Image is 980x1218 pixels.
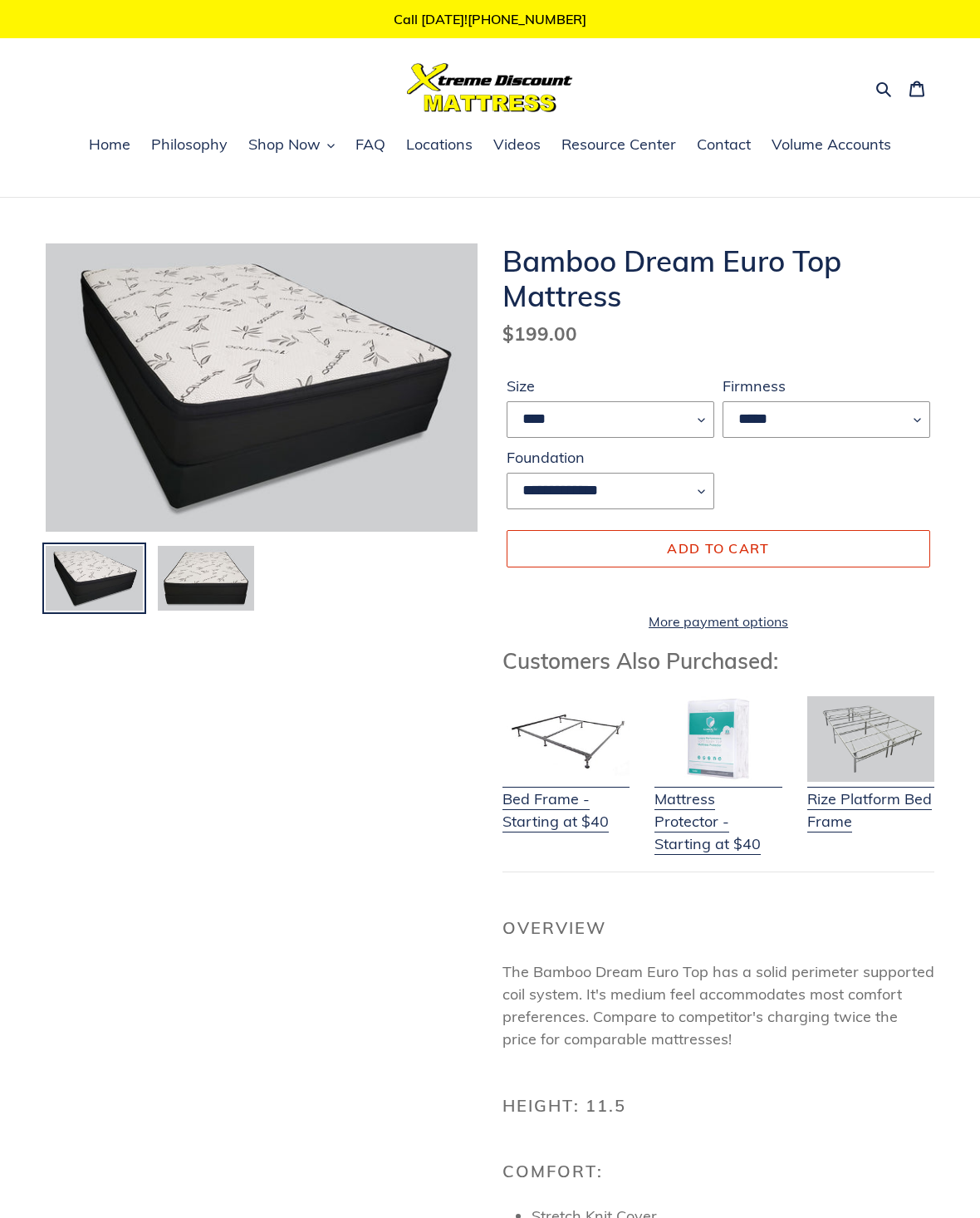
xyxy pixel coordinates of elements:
[502,962,934,1049] span: The Bamboo Dream Euro Top has a solid perimeter supported coil system. It's medium feel accommoda...
[502,1096,934,1116] h2: Height: 11.5
[248,135,321,155] span: Shop Now
[502,767,630,832] a: Bed Frame - Starting at $40
[406,135,473,155] span: Locations
[240,133,343,158] button: Shop Now
[493,135,541,155] span: Videos
[697,135,751,155] span: Contact
[347,133,394,158] a: FAQ
[507,375,714,397] label: Size
[46,243,478,532] img: Bamboo Dream Euro Top Mattress
[502,918,934,938] h2: Overview
[654,767,782,855] a: Mattress Protector - Starting at $40
[151,135,228,155] span: Philosophy
[398,133,481,158] a: Locations
[89,135,130,155] span: Home
[688,133,759,158] a: Contact
[507,530,930,567] button: Add to cart
[502,243,934,313] h1: Bamboo Dream Euro Top Mattress
[553,133,684,158] a: Resource Center
[507,611,930,631] a: More payment options
[667,540,769,557] span: Add to cart
[485,133,549,158] a: Videos
[763,133,899,158] a: Volume Accounts
[44,544,145,612] img: Load image into Gallery viewer, Bamboo Dream Euro Top Mattress
[654,696,782,781] img: Mattress Protector
[502,322,577,346] span: $199.00
[502,696,630,781] img: Bed Frame
[807,767,934,832] a: Rize Platform Bed Frame
[81,133,139,158] a: Home
[407,63,573,112] img: Xtreme Discount Mattress
[156,544,257,612] img: Load image into Gallery viewer, Bamboo Dream Euro Top Mattress
[355,135,385,155] span: FAQ
[723,375,930,397] label: Firmness
[807,696,934,781] img: Adjustable Base
[772,135,891,155] span: Volume Accounts
[502,1162,934,1181] h2: Comfort:
[468,11,586,27] a: [PHONE_NUMBER]
[143,133,236,158] a: Philosophy
[502,648,934,674] h3: Customers Also Purchased:
[507,446,714,469] label: Foundation
[561,135,676,155] span: Resource Center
